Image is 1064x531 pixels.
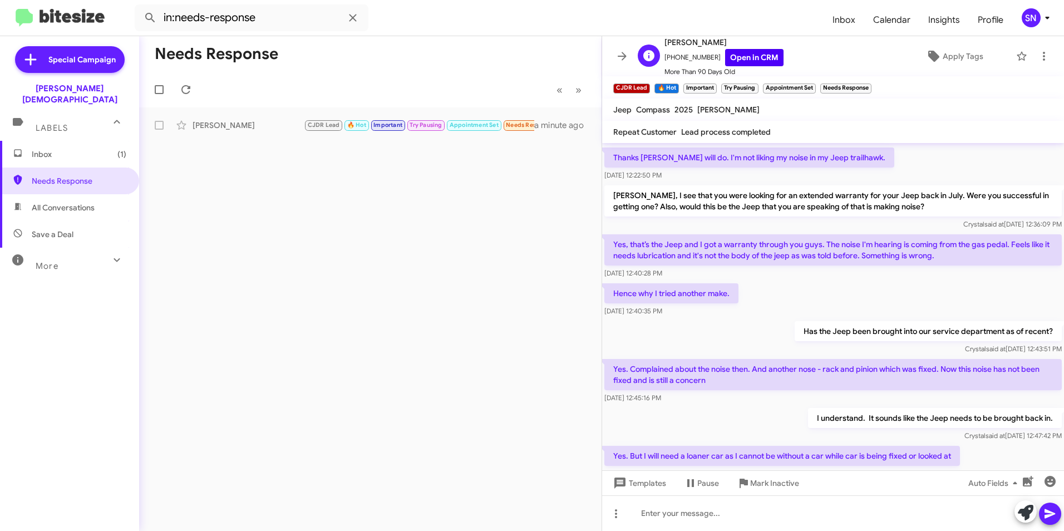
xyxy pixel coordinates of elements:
span: Mark Inactive [750,473,799,493]
span: [DATE] 12:40:28 PM [604,269,662,277]
span: Needs Response [32,175,126,186]
span: [DATE] 12:45:16 PM [604,394,661,402]
span: Labels [36,123,68,133]
span: 2025 [674,105,693,115]
span: Crystal [DATE] 12:36:09 PM [963,220,1062,228]
span: More Than 90 Days Old [664,66,784,77]
span: [DATE] 12:40:35 PM [604,307,662,315]
a: Inbox [824,4,864,36]
div: Yes. But I will need a loaner car as I cannot be without a car while car is being fixed or looked at [304,119,534,131]
a: Open in CRM [725,49,784,66]
span: Special Campaign [48,54,116,65]
span: Crystal [DATE] 12:47:42 PM [964,431,1062,440]
span: Templates [611,473,666,493]
button: Templates [602,473,675,493]
p: Yes. Complained about the noise then. And another nose - rack and pinion which was fixed. Now thi... [604,359,1062,390]
input: Search [135,4,368,31]
span: Try Pausing [410,121,442,129]
span: » [575,83,582,97]
span: Jeep [613,105,632,115]
button: Previous [550,78,569,101]
span: [DATE] 12:48:32 PM [604,469,661,478]
button: Next [569,78,588,101]
p: Yes, that’s the Jeep and I got a warranty through you guys. The noise I'm hearing is coming from ... [604,234,1062,265]
span: [PERSON_NAME] [697,105,760,115]
small: Try Pausing [721,83,758,94]
span: said at [986,431,1005,440]
span: said at [984,220,1004,228]
a: Special Campaign [15,46,125,73]
small: Important [683,83,717,94]
span: Inbox [32,149,126,160]
span: Repeat Customer [613,127,677,137]
span: Compass [636,105,670,115]
span: Needs Response [506,121,553,129]
nav: Page navigation example [550,78,588,101]
div: a minute ago [534,120,593,131]
span: [PHONE_NUMBER] [664,49,784,66]
span: (1) [117,149,126,160]
span: Auto Fields [968,473,1022,493]
button: Mark Inactive [728,473,808,493]
h1: Needs Response [155,45,278,63]
p: I understand. It sounds like the Jeep needs to be brought back in. [808,408,1062,428]
div: [PERSON_NAME] [193,120,304,131]
span: All Conversations [32,202,95,213]
p: Has the Jeep been brought into our service department as of recent? [795,321,1062,341]
span: Lead process completed [681,127,771,137]
span: [PERSON_NAME] [664,36,784,49]
span: Important [373,121,402,129]
span: Apply Tags [943,46,983,66]
a: Calendar [864,4,919,36]
small: Appointment Set [763,83,816,94]
span: More [36,261,58,271]
span: 🔥 Hot [347,121,366,129]
p: Yes. But I will need a loaner car as I cannot be without a car while car is being fixed or looked at [604,446,960,466]
button: SN [1012,8,1052,27]
p: [PERSON_NAME], I see that you were looking for an extended warranty for your Jeep back in July. W... [604,185,1062,217]
span: said at [986,345,1006,353]
span: Appointment Set [450,121,499,129]
span: [DATE] 12:22:50 PM [604,171,662,179]
p: Hence why I tried another make. [604,283,738,303]
p: Thanks [PERSON_NAME] will do. I'm not liking my noise in my Jeep trailhawk. [604,147,894,168]
button: Auto Fields [959,473,1031,493]
span: Save a Deal [32,229,73,240]
div: SN [1022,8,1041,27]
small: Needs Response [820,83,871,94]
small: CJDR Lead [613,83,650,94]
a: Insights [919,4,969,36]
span: Crystal [DATE] 12:43:51 PM [965,345,1062,353]
span: CJDR Lead [308,121,340,129]
small: 🔥 Hot [654,83,678,94]
span: Pause [697,473,719,493]
span: « [556,83,563,97]
a: Profile [969,4,1012,36]
button: Pause [675,473,728,493]
button: Apply Tags [898,46,1011,66]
